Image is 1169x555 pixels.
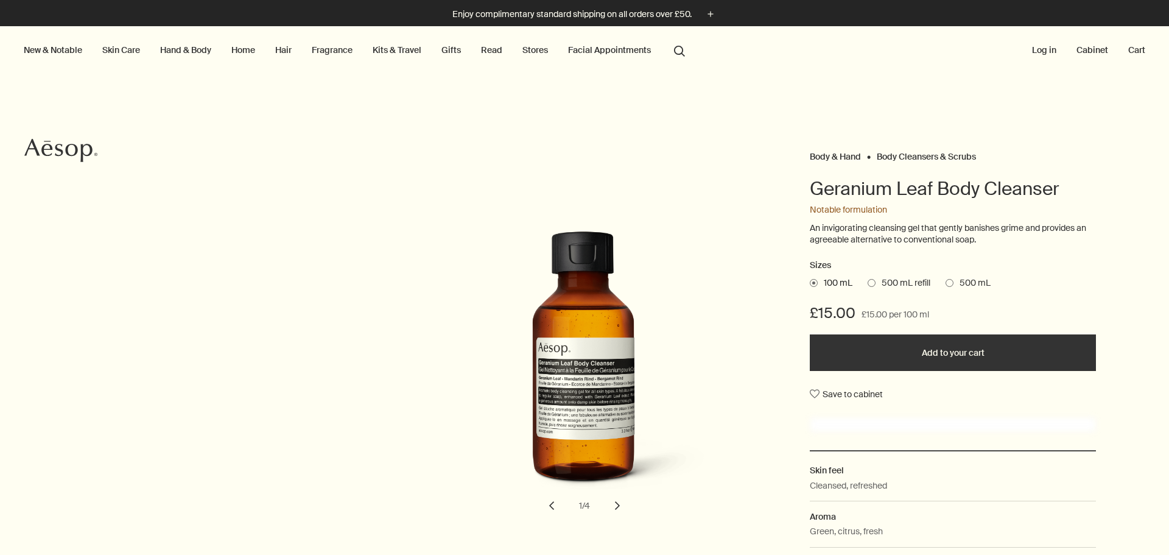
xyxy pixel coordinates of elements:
[810,151,861,157] a: Body & Hand
[390,231,779,519] div: Geranium Leaf Body Cleanser
[566,42,653,58] a: Facial Appointments
[604,492,631,519] button: next slide
[669,38,690,62] button: Open search
[810,258,1096,273] h2: Sizes
[877,151,976,157] a: Body Cleansers & Scrubs
[810,303,855,323] span: £15.00
[370,42,424,58] a: Kits & Travel
[520,42,550,58] button: Stores
[810,334,1096,371] button: Add to your cart - £15.00
[309,42,355,58] a: Fragrance
[538,492,565,519] button: previous slide
[158,42,214,58] a: Hand & Body
[460,233,728,501] img: Geranium Leaf Body Cleanser
[1074,42,1111,58] a: Cabinet
[21,135,100,169] a: Aesop
[479,42,505,58] a: Read
[1126,42,1148,58] button: Cart
[810,222,1096,246] p: An invigorating cleansing gel that gently banishes grime and provides an agreeable alternative to...
[1030,26,1148,75] nav: supplementary
[810,464,1096,477] h2: Skin feel
[452,8,692,21] p: Enjoy complimentary standard shipping on all orders over £50.
[810,525,883,538] p: Green, citrus, fresh
[229,42,258,58] a: Home
[810,177,1096,201] h1: Geranium Leaf Body Cleanser
[273,42,294,58] a: Hair
[810,479,887,492] p: Cleansed, refreshed
[862,308,929,322] span: £15.00 per 100 ml
[452,7,717,21] button: Enjoy complimentary standard shipping on all orders over £50.
[818,277,852,289] span: 100 mL
[810,383,883,405] button: Save to cabinet
[439,42,463,58] a: Gifts
[21,42,85,58] button: New & Notable
[876,277,930,289] span: 500 mL refill
[953,277,991,289] span: 500 mL
[100,42,142,58] a: Skin Care
[1030,42,1059,58] button: Log in
[810,510,1096,523] h2: Aroma
[21,26,690,75] nav: primary
[24,138,97,163] svg: Aesop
